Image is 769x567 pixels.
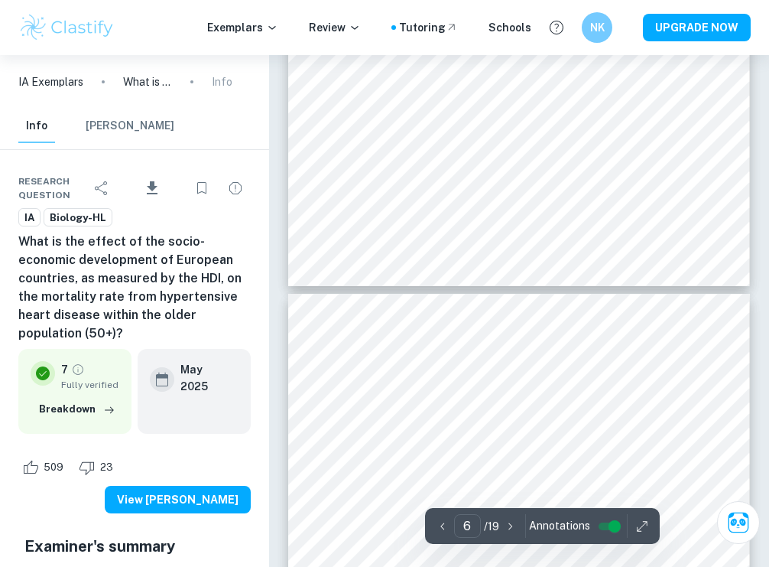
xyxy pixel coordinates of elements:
[18,233,251,343] h6: What is the effect of the socio-economic development of European countries, as measured by the HD...
[44,208,112,227] a: Biology-HL
[399,19,458,36] a: Tutoring
[75,455,122,480] div: Dislike
[18,208,41,227] a: IA
[484,518,499,535] p: / 19
[309,19,361,36] p: Review
[61,361,68,378] p: 7
[105,486,251,513] button: View [PERSON_NAME]
[44,210,112,226] span: Biology-HL
[18,12,115,43] img: Clastify logo
[24,535,245,558] h5: Examiner's summary
[643,14,751,41] button: UPGRADE NOW
[92,460,122,475] span: 23
[18,174,86,202] span: Research question
[120,168,183,208] div: Download
[71,363,85,376] a: Grade fully verified
[61,378,119,392] span: Fully verified
[19,210,40,226] span: IA
[589,19,606,36] h6: NK
[207,19,278,36] p: Exemplars
[35,398,119,421] button: Breakdown
[180,361,226,395] h6: May 2025
[18,109,55,143] button: Info
[582,12,612,43] button: NK
[86,109,174,143] button: [PERSON_NAME]
[187,173,217,204] div: Bookmark
[18,455,72,480] div: Like
[86,173,117,204] div: Share
[529,518,590,534] span: Annotations
[488,19,531,36] a: Schools
[18,73,83,90] a: IA Exemplars
[717,501,760,544] button: Ask Clai
[543,15,569,41] button: Help and Feedback
[123,73,172,90] p: What is the effect of the socio-economic development of European countries, as measured by the HD...
[212,73,232,90] p: Info
[220,173,251,204] div: Report issue
[35,460,72,475] span: 509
